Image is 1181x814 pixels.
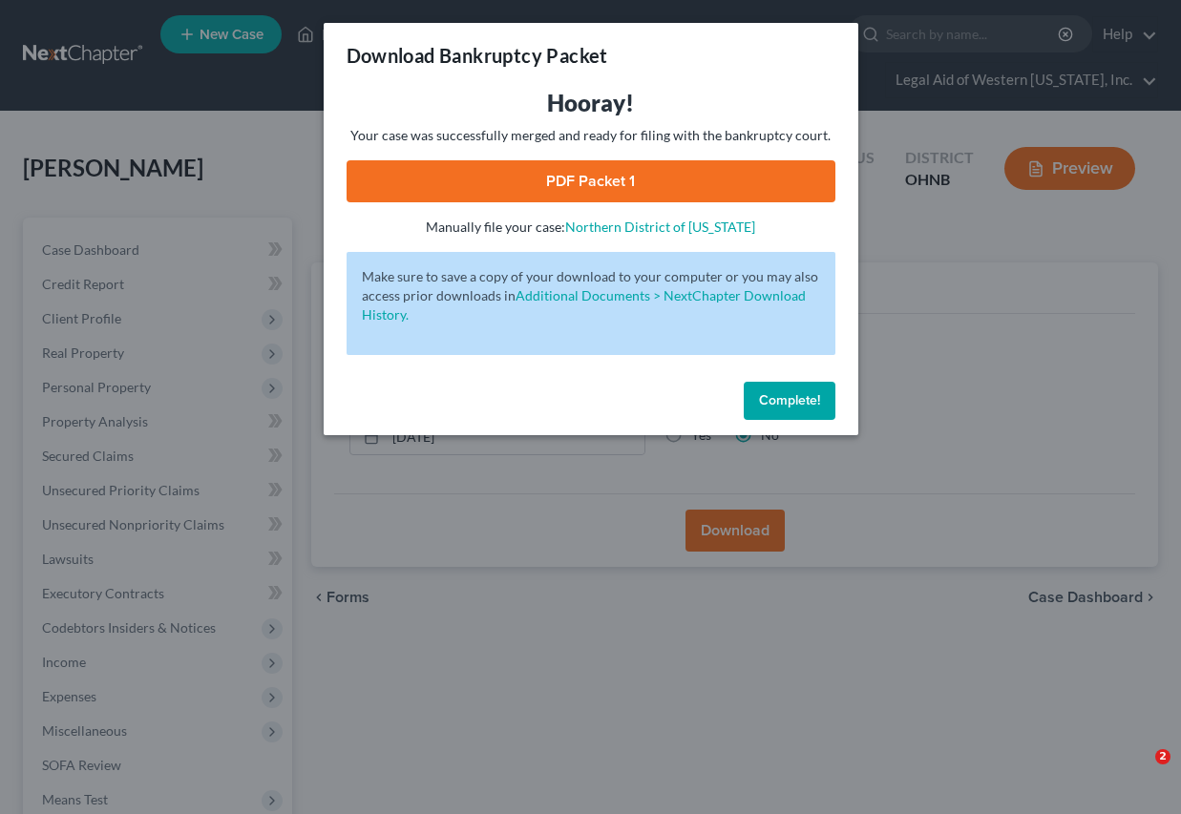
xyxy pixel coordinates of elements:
[347,218,835,237] p: Manually file your case:
[347,126,835,145] p: Your case was successfully merged and ready for filing with the bankruptcy court.
[744,382,835,420] button: Complete!
[759,392,820,408] span: Complete!
[1155,749,1170,764] span: 2
[1116,749,1162,795] iframe: Intercom live chat
[362,267,820,324] p: Make sure to save a copy of your download to your computer or you may also access prior downloads in
[347,88,835,118] h3: Hooray!
[362,287,806,323] a: Additional Documents > NextChapter Download History.
[347,42,608,69] h3: Download Bankruptcy Packet
[347,160,835,202] a: PDF Packet 1
[565,219,755,235] a: Northern District of [US_STATE]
